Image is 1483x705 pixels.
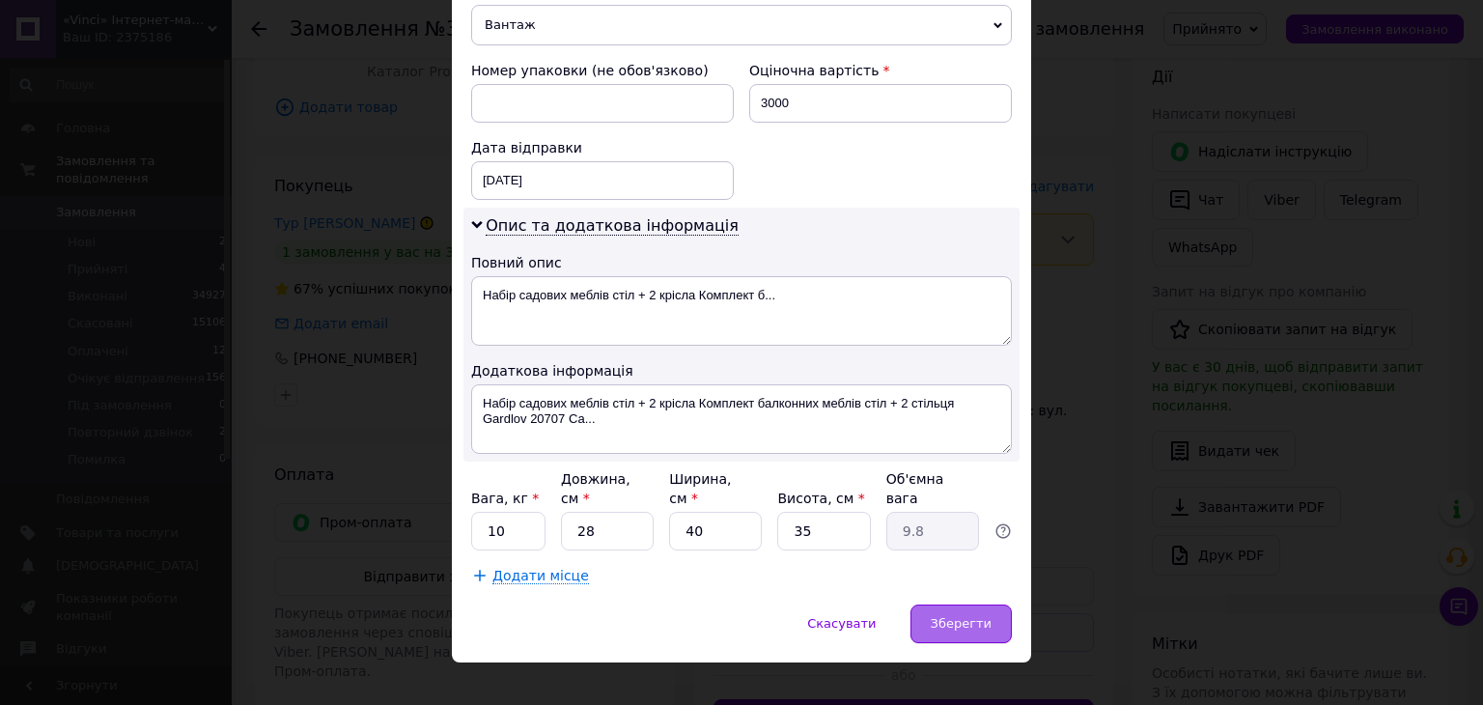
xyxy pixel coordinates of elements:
div: Об'ємна вага [886,469,979,508]
div: Номер упаковки (не обов'язково) [471,61,734,80]
label: Вага, кг [471,491,539,506]
span: Додати місце [492,568,589,584]
span: Скасувати [807,616,876,631]
label: Висота, см [777,491,864,506]
span: Опис та додаткова інформація [486,216,739,236]
textarea: Набір садових меблів стіл + 2 крісла Комплект балконних меблів стіл + 2 стільця Gardlov 20707 Са... [471,384,1012,454]
textarea: Набір садових меблів стіл + 2 крісла Комплект б... [471,276,1012,346]
div: Оціночна вартість [749,61,1012,80]
label: Довжина, см [561,471,630,506]
div: Додаткова інформація [471,361,1012,381]
span: Зберегти [931,616,992,631]
label: Ширина, см [669,471,731,506]
span: Вантаж [471,5,1012,45]
div: Повний опис [471,253,1012,272]
div: Дата відправки [471,138,734,157]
